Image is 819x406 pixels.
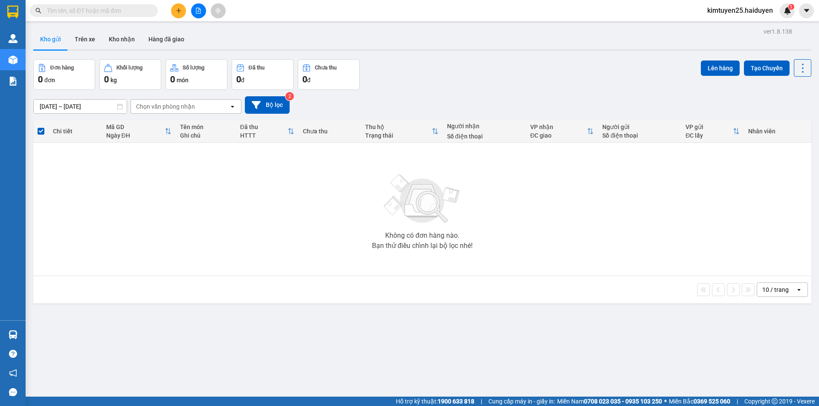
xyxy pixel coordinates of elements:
[602,124,677,130] div: Người gửi
[790,4,793,10] span: 1
[180,124,232,130] div: Tên món
[799,3,814,18] button: caret-down
[33,29,68,49] button: Kho gửi
[700,5,780,16] span: kimtuyen25.haiduyen
[681,120,744,143] th: Toggle SortBy
[302,74,307,84] span: 0
[236,120,299,143] th: Toggle SortBy
[166,59,227,90] button: Số lượng0món
[9,350,17,358] span: question-circle
[9,330,17,339] img: warehouse-icon
[116,65,142,71] div: Khối lượng
[737,397,738,406] span: |
[396,397,474,406] span: Hỗ trợ kỹ thuật:
[7,6,18,18] img: logo-vxr
[38,74,43,84] span: 0
[229,103,236,110] svg: open
[142,29,191,49] button: Hàng đã giao
[35,8,41,14] span: search
[748,128,807,135] div: Nhân viên
[50,65,74,71] div: Đơn hàng
[9,369,17,377] span: notification
[694,398,730,405] strong: 0369 525 060
[526,120,598,143] th: Toggle SortBy
[557,397,662,406] span: Miền Nam
[171,3,186,18] button: plus
[136,102,195,111] div: Chọn văn phòng nhận
[180,132,232,139] div: Ghi chú
[240,132,288,139] div: HTTT
[488,397,555,406] span: Cung cấp máy in - giấy in:
[211,3,226,18] button: aim
[796,286,802,293] svg: open
[34,100,127,113] input: Select a date range.
[53,128,97,135] div: Chi tiết
[232,59,293,90] button: Đã thu0đ
[447,133,522,140] div: Số điện thoại
[68,29,102,49] button: Trên xe
[685,132,733,139] div: ĐC lấy
[530,132,587,139] div: ĐC giao
[685,124,733,130] div: VP gửi
[245,96,290,114] button: Bộ lọc
[361,120,443,143] th: Toggle SortBy
[47,6,148,15] input: Tìm tên, số ĐT hoặc mã đơn
[307,77,311,84] span: đ
[438,398,474,405] strong: 1900 633 818
[104,74,109,84] span: 0
[365,132,432,139] div: Trạng thái
[744,60,790,76] button: Tạo Chuyến
[9,388,17,396] span: message
[215,8,221,14] span: aim
[285,92,294,101] sup: 2
[788,4,794,10] sup: 1
[669,397,730,406] span: Miền Bắc
[803,7,810,14] span: caret-down
[298,59,360,90] button: Chưa thu0đ
[664,400,667,403] span: ⚪️
[33,59,95,90] button: Đơn hàng0đơn
[584,398,662,405] strong: 0708 023 035 - 0935 103 250
[249,65,264,71] div: Đã thu
[106,124,165,130] div: Mã GD
[102,29,142,49] button: Kho nhận
[372,242,473,249] div: Bạn thử điều chỉnh lại bộ lọc nhé!
[315,65,337,71] div: Chưa thu
[9,34,17,43] img: warehouse-icon
[191,3,206,18] button: file-add
[99,59,161,90] button: Khối lượng0kg
[9,77,17,86] img: solution-icon
[701,60,740,76] button: Lên hàng
[240,124,288,130] div: Đã thu
[481,397,482,406] span: |
[110,77,117,84] span: kg
[9,55,17,64] img: warehouse-icon
[195,8,201,14] span: file-add
[170,74,175,84] span: 0
[236,74,241,84] span: 0
[772,398,778,404] span: copyright
[530,124,587,130] div: VP nhận
[784,7,791,14] img: icon-new-feature
[380,169,465,229] img: svg+xml;base64,PHN2ZyBjbGFzcz0ibGlzdC1wbHVnX19zdmciIHhtbG5zPSJodHRwOi8vd3d3LnczLm9yZy8yMDAwL3N2Zy...
[183,65,204,71] div: Số lượng
[365,124,432,130] div: Thu hộ
[762,285,789,294] div: 10 / trang
[447,123,522,130] div: Người nhận
[102,120,176,143] th: Toggle SortBy
[764,27,792,36] div: ver 1.8.138
[106,132,165,139] div: Ngày ĐH
[177,77,189,84] span: món
[44,77,55,84] span: đơn
[303,128,357,135] div: Chưa thu
[241,77,244,84] span: đ
[385,232,459,239] div: Không có đơn hàng nào.
[602,132,677,139] div: Số điện thoại
[176,8,182,14] span: plus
